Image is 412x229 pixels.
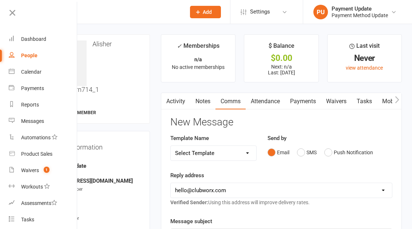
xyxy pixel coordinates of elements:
a: Messages [9,113,78,129]
h3: Contact information [45,141,140,151]
div: Messages [21,118,44,124]
div: Workouts [21,184,43,190]
div: Cellphone Number [46,186,140,193]
div: Last visit [349,41,380,54]
a: Waivers [321,93,352,110]
button: Push Notification [324,145,373,159]
div: Payment Method Update [332,12,388,19]
strong: - [46,221,140,228]
div: Member Number [46,215,140,222]
a: Reports [9,97,78,113]
label: Reply address [170,171,204,180]
div: Payment Update [332,5,388,12]
a: Assessments [9,195,78,211]
button: SMS [297,145,317,159]
strong: - [46,192,140,199]
a: Product Sales [9,146,78,162]
div: $0.00 [251,54,312,62]
a: view attendance [346,65,383,71]
div: PU [313,5,328,19]
div: Email [46,171,140,178]
button: Email [268,145,289,159]
a: Notes [190,93,215,110]
a: Tasks [352,93,377,110]
a: Dashboard [9,31,78,47]
strong: n/a [194,57,202,62]
p: Next: n/a Last: [DATE] [251,64,312,75]
div: Automations [21,135,51,140]
div: People [21,53,37,58]
div: Payments [21,85,44,91]
div: $ Balance [269,41,294,54]
div: Dashboard [21,36,46,42]
div: Owner [46,156,140,163]
a: Payments [285,93,321,110]
span: 1 [44,167,49,173]
input: Search... [43,7,181,17]
h3: New Message [170,117,392,128]
span: No active memberships [172,64,225,70]
div: Calendar [21,69,41,75]
a: Tasks [9,211,78,228]
button: Add [190,6,221,18]
div: Reports [21,102,39,108]
span: Settings [250,4,270,20]
a: People [9,47,78,64]
strong: Payment Update [46,163,140,169]
a: Attendance [246,93,285,110]
strong: Verified Sender: [170,199,208,205]
a: Workouts [9,179,78,195]
strong: [EMAIL_ADDRESS][DOMAIN_NAME] [46,178,140,184]
div: Address [46,201,140,207]
i: ✓ [177,43,182,50]
a: Waivers 1 [9,162,78,179]
label: Message subject [170,217,212,226]
div: Tasks [21,217,34,222]
a: Activity [161,93,190,110]
span: Add [203,9,212,15]
span: Using this address will improve delivery rates. [170,199,310,205]
a: Payments [9,80,78,97]
a: Comms [215,93,246,110]
a: Automations [9,129,78,146]
h3: Alisher Morgenshtern714_1 [41,40,144,93]
label: Template Name [170,134,209,143]
div: Never [334,54,395,62]
label: Send by [268,134,286,143]
div: Assessments [21,200,57,206]
a: Calendar [9,64,78,80]
strong: - [46,207,140,213]
div: Memberships [177,41,219,55]
div: Product Sales [21,151,52,157]
div: Waivers [21,167,39,173]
